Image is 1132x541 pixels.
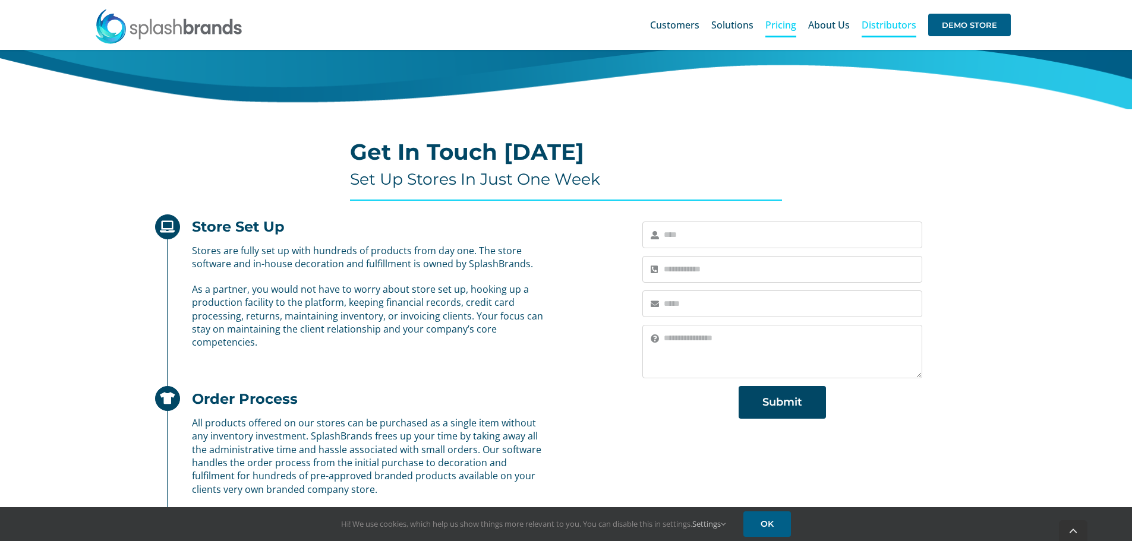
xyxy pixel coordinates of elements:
[862,20,916,30] span: Distributors
[739,386,826,419] button: Submit
[862,6,916,44] a: Distributors
[765,6,796,44] a: Pricing
[743,511,791,537] a: OK
[192,416,544,496] p: All products offered on our stores can be purchased as a single item without any inventory invest...
[692,518,726,529] a: Settings
[192,283,544,349] p: As a partner, you would not have to worry about store set up, hooking up a production facility to...
[650,20,699,30] span: Customers
[192,218,285,235] h2: Store Set Up
[928,14,1011,36] span: DEMO STORE
[650,6,699,44] a: Customers
[808,20,850,30] span: About Us
[341,518,726,529] span: Hi! We use cookies, which help us show things more relevant to you. You can disable this in setti...
[350,170,783,189] h4: Set Up Stores In Just One Week
[762,396,802,409] span: Submit
[650,6,1011,44] nav: Main Menu Sticky
[192,390,298,407] h2: Order Process
[765,20,796,30] span: Pricing
[350,140,783,164] h2: Get In Touch [DATE]
[928,6,1011,44] a: DEMO STORE
[711,20,753,30] span: Solutions
[192,244,544,271] p: Stores are fully set up with hundreds of products from day one. The store software and in-house d...
[94,8,243,44] img: SplashBrands.com Logo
